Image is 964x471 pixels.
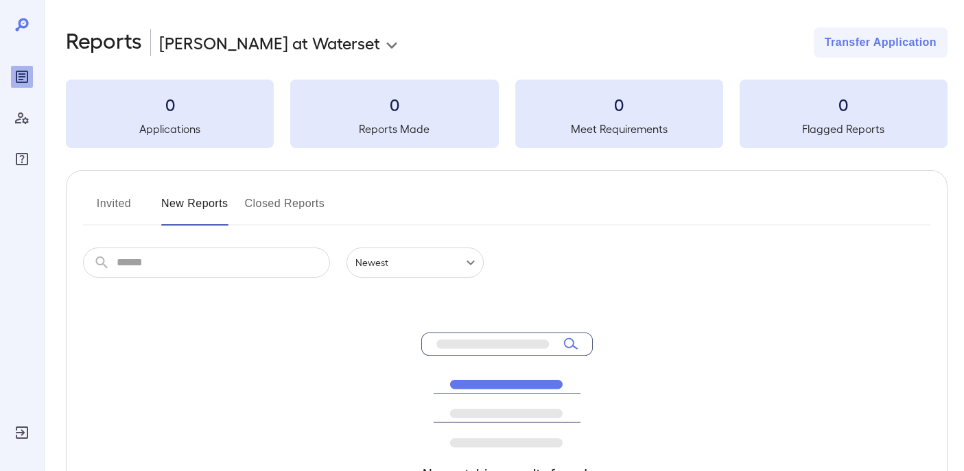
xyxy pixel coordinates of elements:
[290,93,498,115] h3: 0
[245,193,325,226] button: Closed Reports
[66,93,274,115] h3: 0
[740,121,948,137] h5: Flagged Reports
[814,27,948,58] button: Transfer Application
[740,93,948,115] h3: 0
[66,80,948,148] summary: 0Applications0Reports Made0Meet Requirements0Flagged Reports
[66,121,274,137] h5: Applications
[290,121,498,137] h5: Reports Made
[11,66,33,88] div: Reports
[515,93,723,115] h3: 0
[66,27,142,58] h2: Reports
[159,32,380,53] p: [PERSON_NAME] at Waterset
[83,193,145,226] button: Invited
[161,193,228,226] button: New Reports
[346,247,484,278] div: Newest
[11,422,33,444] div: Log Out
[515,121,723,137] h5: Meet Requirements
[11,148,33,170] div: FAQ
[11,107,33,129] div: Manage Users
